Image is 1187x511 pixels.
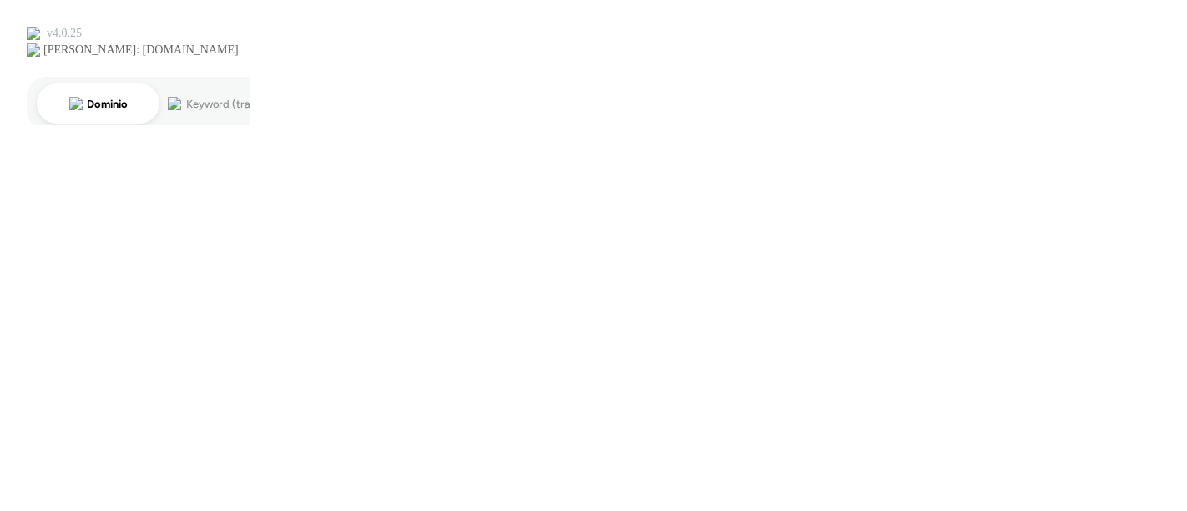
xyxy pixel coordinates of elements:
[186,99,277,109] div: Keyword (traffico)
[27,27,40,40] img: logo_orange.svg
[43,43,239,57] div: [PERSON_NAME]: [DOMAIN_NAME]
[168,97,181,110] img: tab_keywords_by_traffic_grey.svg
[69,97,83,110] img: tab_domain_overview_orange.svg
[27,43,40,57] img: website_grey.svg
[47,27,82,40] div: v 4.0.25
[88,99,128,109] div: Dominio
